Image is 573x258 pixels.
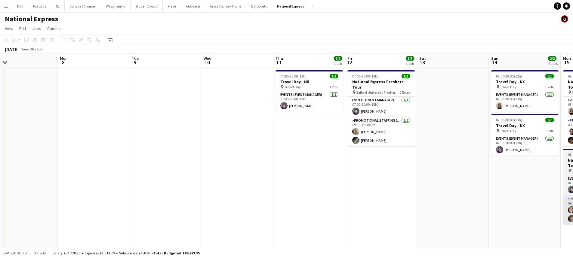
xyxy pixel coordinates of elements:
span: 1/1 [545,74,554,78]
span: 13 [418,59,426,66]
span: 14 [490,59,498,66]
button: BarBurrito [246,0,272,12]
span: 11 [275,59,283,66]
span: 07:00-20:00 (13h) [280,74,307,78]
div: 1 Job [406,61,414,66]
button: Budgeted [3,250,28,256]
span: 2 Roles [400,90,410,95]
a: Jobs [30,25,44,32]
span: 1 Role [545,85,554,89]
div: Salary £87 720.25 + Expenses £1 313.70 + Subsistence £750.00 = [53,251,200,255]
span: Thu [276,56,283,61]
span: Edit [19,26,26,31]
h3: National Express Freshers Tour [347,79,415,90]
span: Budgeted [10,251,27,255]
span: Tue [132,56,139,61]
div: 2 Jobs [548,61,558,66]
span: 07:00-20:00 (13h) [496,74,522,78]
span: 15 [562,59,571,66]
div: 1 Job [334,61,342,66]
span: Travel Day [500,129,516,133]
span: Salford University Freshers Fair [356,90,400,95]
span: Travel Day [284,85,301,89]
span: 3/3 [406,56,414,61]
span: Sat [419,56,426,61]
app-card-role: Events (Event Manager)1/107:00-20:00 (13h)[PERSON_NAME] [347,97,415,117]
span: 3/3 [402,74,410,78]
span: Mon [60,56,68,61]
app-card-role: Events (Event Manager)1/107:00-20:00 (13h)[PERSON_NAME] [276,91,343,112]
span: Mon [563,56,571,61]
span: 8 [59,59,68,66]
div: [DATE] [5,46,19,52]
span: Total Budgeted £89 783.95 [153,251,200,255]
span: 1/1 [334,56,342,61]
span: View [5,26,13,31]
a: View [2,25,16,32]
app-card-role: Events (Event Manager)1/107:00-20:00 (13h)[PERSON_NAME] [491,135,559,156]
span: 10 [203,59,211,66]
button: IQ [51,0,65,12]
span: Fri [347,56,352,61]
button: DFE [12,0,28,12]
span: Comms [47,26,61,31]
button: AirCoach [181,0,205,12]
button: Wagamama [101,0,131,12]
button: Canvas / Chapter [65,0,101,12]
h3: Travel Day - NX [491,123,559,128]
span: All jobs [33,251,48,255]
h3: Travel Day - NX [491,79,559,84]
div: BST [37,47,43,51]
span: 9 [131,59,139,66]
span: 07:00-20:00 (13h) [352,74,378,78]
app-job-card: 07:00-20:00 (13h)1/1Travel Day - NX Travel Day1 RoleEvents (Event Manager)1/107:00-20:00 (13h)[PE... [491,114,559,156]
span: 07:00-20:00 (13h) [496,118,522,122]
button: Cross Country Trains [205,0,246,12]
span: 1/1 [330,74,338,78]
app-job-card: 07:00-20:00 (13h)1/1Travel Day - NX Travel Day1 RoleEvents (Event Manager)1/107:00-20:00 (13h)[PE... [276,70,343,112]
app-job-card: 07:00-20:00 (13h)1/1Travel Day - NX Travel Day1 RoleEvents (Event Manager)1/107:00-20:00 (13h)[PE... [491,70,559,112]
app-user-avatar: Tim Bodenham [561,15,568,23]
app-card-role: Promotional Staffing (Brand Ambassadors)2/209:30-16:30 (7h)[PERSON_NAME][PERSON_NAME] [347,117,415,146]
a: Edit [17,25,29,32]
span: Wed [204,56,211,61]
app-card-role: Events (Event Manager)1/107:00-20:00 (13h)[PERSON_NAME] [491,91,559,112]
button: StudentCrowd [131,0,163,12]
button: First Bus [28,0,51,12]
h3: Travel Day - NX [276,79,343,84]
app-job-card: 07:00-20:00 (13h)3/3National Express Freshers Tour Salford University Freshers Fair2 RolesEvents ... [347,70,415,146]
button: Fresh [163,0,181,12]
span: 1/1 [545,118,554,122]
span: 1 Role [329,85,338,89]
h1: National Express [5,14,58,23]
a: Comms [45,25,63,32]
span: Week 36 [20,47,35,51]
span: Sun [491,56,498,61]
button: National Express [272,0,309,12]
span: 2/2 [548,56,556,61]
span: 12 [347,59,352,66]
span: Jobs [32,26,41,31]
span: 1 Role [545,129,554,133]
span: Travel Day [500,85,516,89]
